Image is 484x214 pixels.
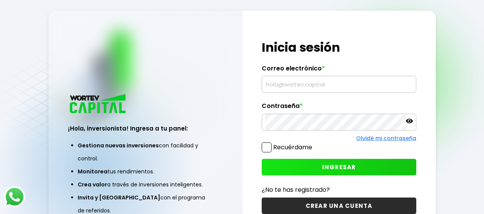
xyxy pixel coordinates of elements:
label: Correo electrónico [262,65,416,76]
li: tus rendimientos. [78,165,213,178]
span: Crea valor [78,181,107,188]
li: con facilidad y control. [78,139,213,165]
span: Invita y [GEOGRAPHIC_DATA] [78,194,160,201]
h3: ¡Hola, inversionista! Ingresa a tu panel: [68,124,223,133]
a: ¿No te has registrado?CREAR UNA CUENTA [262,185,416,214]
span: INGRESAR [322,163,356,171]
img: logo_wortev_capital [68,93,129,116]
span: Monitorea [78,168,108,175]
button: INGRESAR [262,159,416,175]
h1: Inicia sesión [262,38,416,57]
li: a través de inversiones inteligentes. [78,178,213,191]
span: Gestiona nuevas inversiones [78,142,159,149]
img: logos_whatsapp-icon.242b2217.svg [4,186,25,207]
input: hola@wortev.capital [265,76,413,92]
button: CREAR UNA CUENTA [262,198,416,214]
label: Recuérdame [273,143,312,152]
p: ¿No te has registrado? [262,185,416,194]
label: Contraseña [262,102,416,114]
a: Olvidé mi contraseña [356,134,416,142]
